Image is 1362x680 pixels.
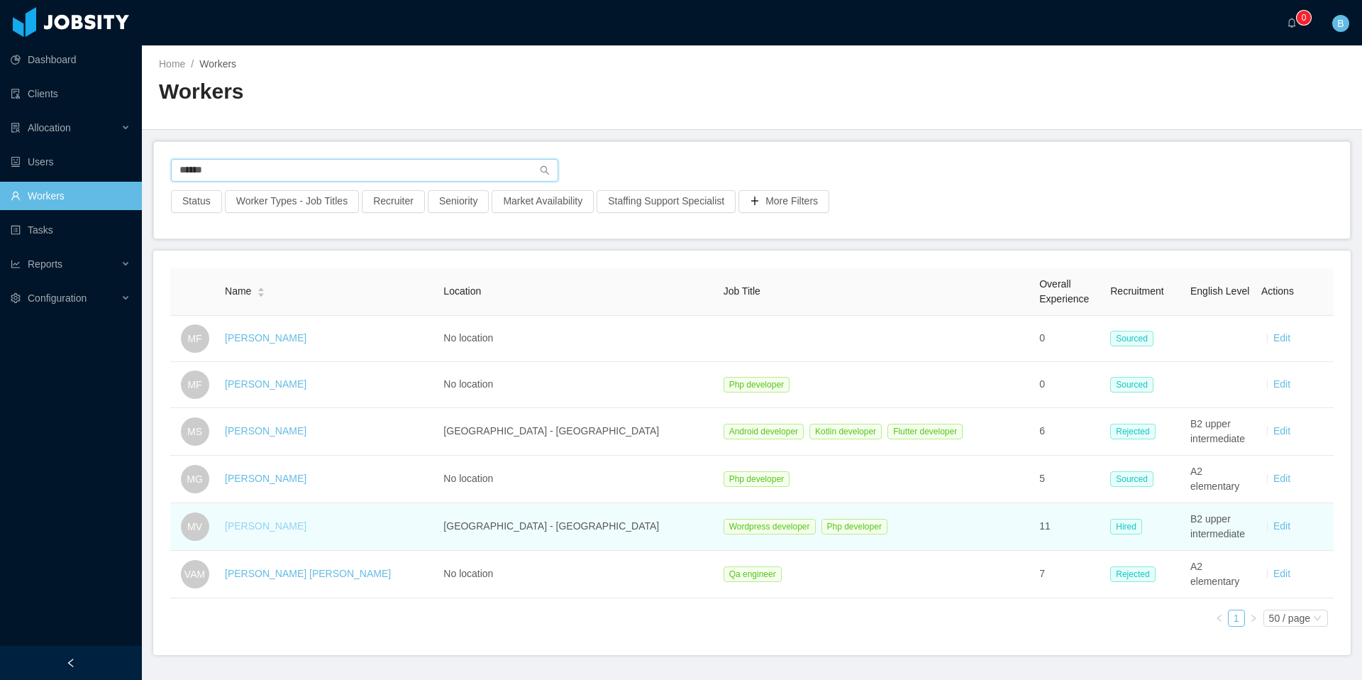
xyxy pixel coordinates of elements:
[428,190,489,213] button: Seniority
[225,332,306,344] a: [PERSON_NAME]
[28,292,87,304] span: Configuration
[887,424,963,439] span: Flutter developer
[724,285,760,297] span: Job Title
[724,424,804,439] span: Android developer
[1269,610,1310,626] div: 50 / page
[191,58,194,70] span: /
[724,566,782,582] span: Qa engineer
[1273,473,1290,484] a: Edit
[1190,285,1249,297] span: English Level
[225,568,391,579] a: [PERSON_NAME] [PERSON_NAME]
[738,190,829,213] button: icon: plusMore Filters
[1110,285,1163,297] span: Recruitment
[1034,408,1104,456] td: 6
[171,190,222,213] button: Status
[187,371,201,399] span: MF
[11,148,131,176] a: icon: robotUsers
[225,520,306,532] a: [PERSON_NAME]
[187,465,203,493] span: MG
[597,190,736,213] button: Staffing Support Specialist
[1110,473,1159,484] a: Sourced
[1261,285,1294,297] span: Actions
[492,190,594,213] button: Market Availability
[187,512,202,541] span: MV
[1229,610,1244,626] a: 1
[438,503,717,551] td: [GEOGRAPHIC_DATA] - [GEOGRAPHIC_DATA]
[1287,18,1297,28] i: icon: bell
[1185,408,1256,456] td: B2 upper intermediate
[438,456,717,503] td: No location
[1185,456,1256,503] td: A2 elementary
[184,560,205,588] span: VAM
[1273,425,1290,437] a: Edit
[28,258,62,270] span: Reports
[1110,520,1148,532] a: Hired
[1034,362,1104,408] td: 0
[225,190,359,213] button: Worker Types - Job Titles
[11,182,131,210] a: icon: userWorkers
[438,362,717,408] td: No location
[1110,566,1155,582] span: Rejected
[225,284,251,299] span: Name
[187,417,202,446] span: MS
[11,293,21,303] i: icon: setting
[1273,568,1290,579] a: Edit
[258,286,265,290] i: icon: caret-up
[724,377,790,393] span: Php developer
[1039,278,1089,305] span: Overall Experience
[28,122,71,133] span: Allocation
[1034,316,1104,362] td: 0
[1034,551,1104,598] td: 7
[1110,332,1159,344] a: Sourced
[187,324,201,353] span: MF
[11,216,131,244] a: icon: profileTasks
[809,424,882,439] span: Kotlin developer
[11,79,131,108] a: icon: auditClients
[11,123,21,133] i: icon: solution
[438,551,717,598] td: No location
[1110,424,1155,439] span: Rejected
[159,58,185,70] a: Home
[1034,503,1104,551] td: 11
[1211,610,1228,627] li: Previous Page
[257,285,265,295] div: Sort
[1110,331,1153,346] span: Sourced
[362,190,425,213] button: Recruiter
[1110,425,1161,437] a: Rejected
[225,425,306,437] a: [PERSON_NAME]
[1273,332,1290,344] a: Edit
[199,58,236,70] span: Workers
[443,285,481,297] span: Location
[1110,568,1161,579] a: Rejected
[1297,11,1311,25] sup: 0
[11,259,21,269] i: icon: line-chart
[1337,15,1344,32] span: B
[1313,614,1322,624] i: icon: down
[438,316,717,362] td: No location
[258,291,265,295] i: icon: caret-down
[1110,471,1153,487] span: Sourced
[1185,503,1256,551] td: B2 upper intermediate
[1245,610,1262,627] li: Next Page
[1249,614,1258,623] i: icon: right
[1110,378,1159,390] a: Sourced
[11,45,131,74] a: icon: pie-chartDashboard
[821,519,887,534] span: Php developer
[1185,551,1256,598] td: A2 elementary
[1228,610,1245,627] li: 1
[1110,377,1153,393] span: Sourced
[159,77,752,106] h2: Workers
[540,165,550,175] i: icon: search
[225,378,306,390] a: [PERSON_NAME]
[225,473,306,484] a: [PERSON_NAME]
[1273,520,1290,532] a: Edit
[1110,519,1142,534] span: Hired
[724,471,790,487] span: Php developer
[1215,614,1224,623] i: icon: left
[1273,378,1290,390] a: Edit
[1034,456,1104,503] td: 5
[438,408,717,456] td: [GEOGRAPHIC_DATA] - [GEOGRAPHIC_DATA]
[724,519,816,534] span: Wordpress developer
